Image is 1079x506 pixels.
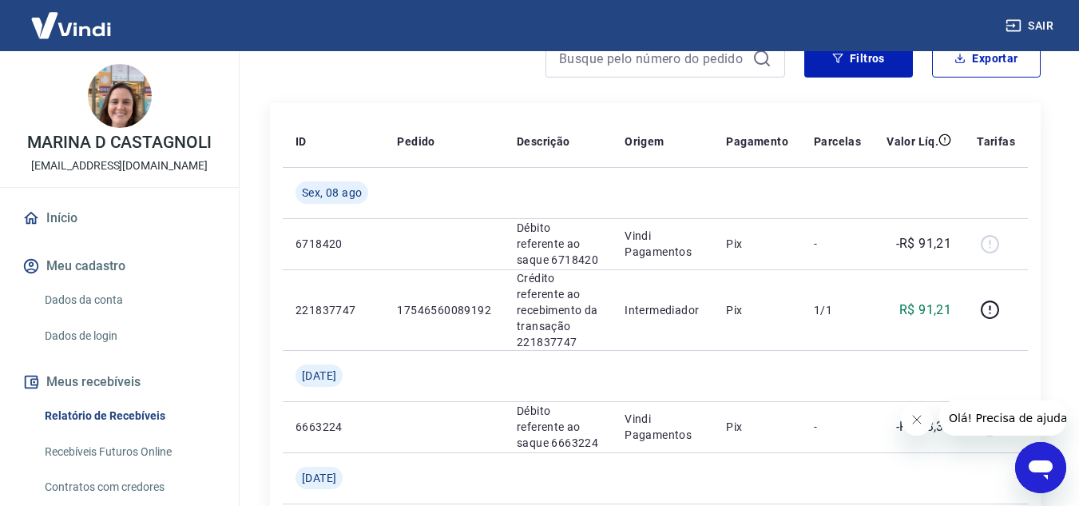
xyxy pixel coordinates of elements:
a: Dados de login [38,320,220,353]
p: R$ 91,21 [899,301,951,320]
p: MARINA D CASTAGNOLI [27,134,212,151]
button: Meus recebíveis [19,365,220,400]
p: Intermediador [625,302,700,318]
p: Valor Líq. [887,133,938,149]
img: Vindi [19,1,123,50]
p: Descrição [517,133,570,149]
p: ID [296,133,307,149]
button: Filtros [804,39,913,78]
p: Débito referente ao saque 6718420 [517,220,599,268]
p: -R$ 91,21 [896,234,952,253]
span: [DATE] [302,470,336,486]
p: Pix [726,419,788,435]
p: Pix [726,302,788,318]
p: Pix [726,236,788,252]
button: Exportar [932,39,1041,78]
p: 17546560089192 [397,302,491,318]
p: Vindi Pagamentos [625,411,700,443]
p: 6663224 [296,419,371,435]
p: - [814,236,861,252]
p: 1/1 [814,302,861,318]
span: Olá! Precisa de ajuda? [10,11,134,24]
p: Vindi Pagamentos [625,228,700,260]
input: Busque pelo número do pedido [559,46,746,70]
p: [EMAIL_ADDRESS][DOMAIN_NAME] [31,157,208,174]
p: - [814,419,861,435]
a: Início [19,201,220,236]
iframe: Fechar mensagem [901,404,933,436]
p: 6718420 [296,236,371,252]
iframe: Mensagem da empresa [939,400,1066,436]
p: Crédito referente ao recebimento da transação 221837747 [517,270,599,350]
p: Origem [625,133,664,149]
p: Pagamento [726,133,788,149]
button: Sair [1002,11,1060,41]
a: Recebíveis Futuros Online [38,436,220,468]
p: -R$ 83,33 [896,417,952,436]
p: Débito referente ao saque 6663224 [517,403,599,451]
img: dae171c4-4b47-436f-8109-11499921f47f.jpeg [88,64,152,128]
span: Sex, 08 ago [302,185,362,201]
p: Parcelas [814,133,861,149]
span: [DATE] [302,368,336,384]
p: Tarifas [977,133,1015,149]
iframe: Botão para abrir a janela de mensagens [1015,442,1066,493]
a: Contratos com credores [38,471,220,504]
p: Pedido [397,133,434,149]
button: Meu cadastro [19,249,220,284]
a: Relatório de Recebíveis [38,400,220,432]
p: 221837747 [296,302,371,318]
a: Dados da conta [38,284,220,317]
